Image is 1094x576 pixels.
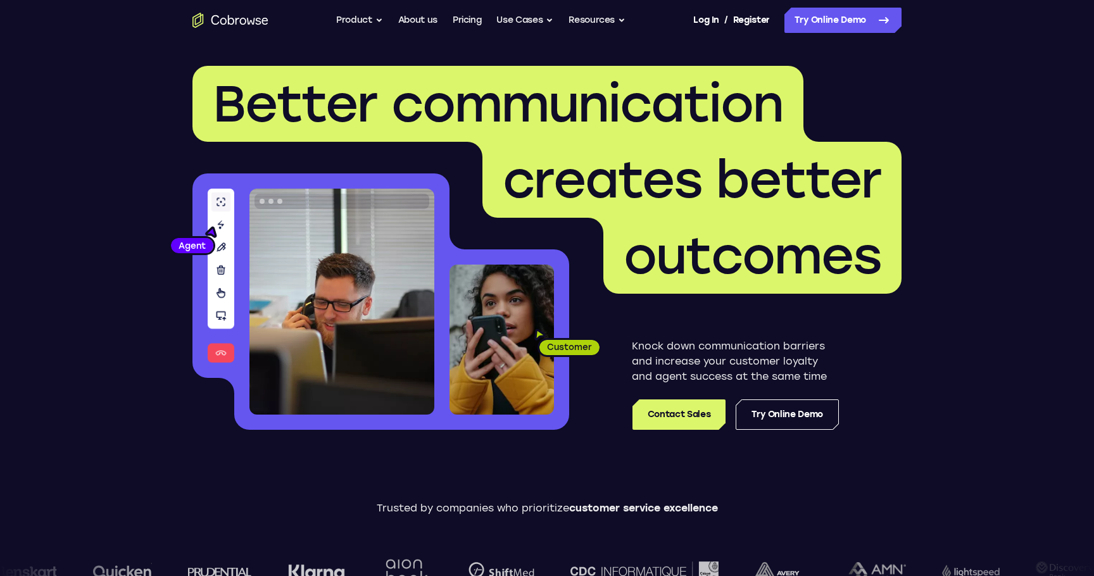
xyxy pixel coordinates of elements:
button: Product [336,8,383,33]
button: Resources [569,8,626,33]
a: Pricing [453,8,482,33]
a: Try Online Demo [736,399,839,430]
img: A customer holding their phone [450,265,554,415]
span: Better communication [213,73,783,134]
span: outcomes [624,225,881,286]
a: Go to the home page [192,13,268,28]
a: About us [398,8,437,33]
img: A customer support agent talking on the phone [249,189,434,415]
a: Contact Sales [632,399,726,430]
a: Try Online Demo [784,8,902,33]
span: / [724,13,728,28]
p: Knock down communication barriers and increase your customer loyalty and agent success at the sam... [632,339,839,384]
button: Use Cases [496,8,553,33]
a: Log In [693,8,719,33]
a: Register [733,8,770,33]
span: creates better [503,149,881,210]
span: customer service excellence [569,502,718,514]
